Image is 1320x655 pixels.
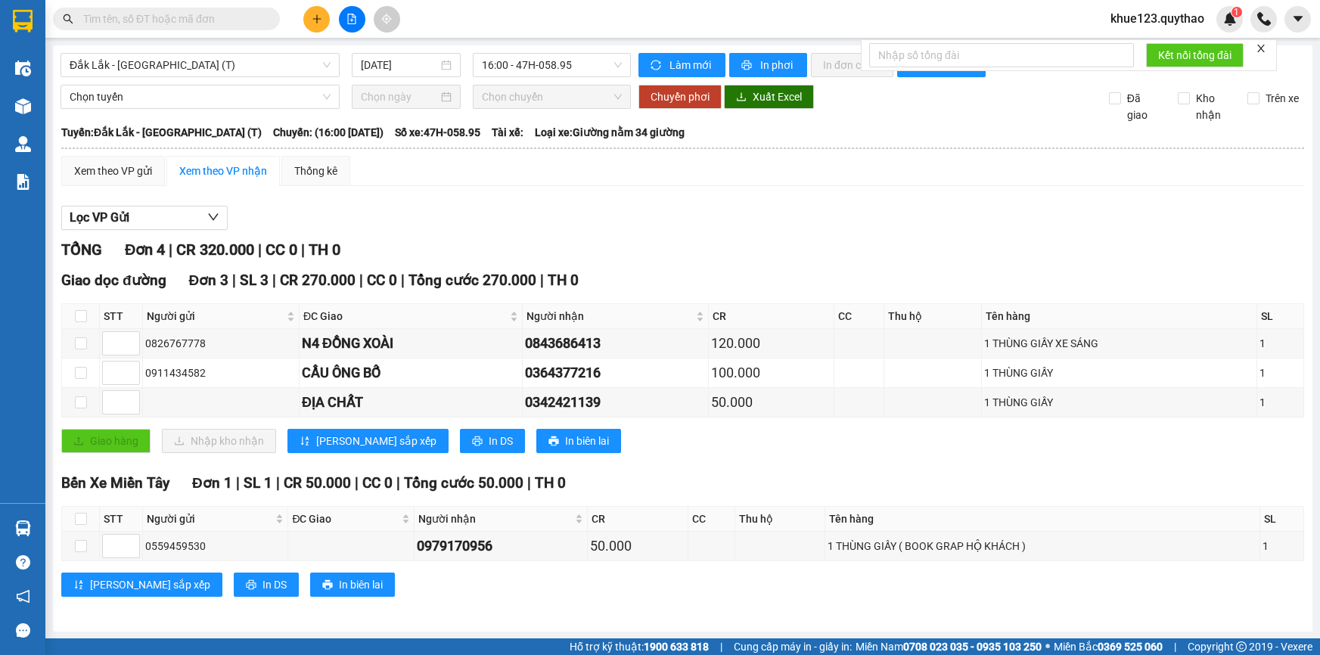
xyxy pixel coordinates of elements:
[825,507,1260,532] th: Tên hàng
[246,579,256,591] span: printer
[1174,638,1176,655] span: |
[266,241,297,259] span: CC 0
[760,57,795,73] span: In phơi
[525,333,706,354] div: 0843686413
[1234,7,1239,17] span: 1
[417,535,585,557] div: 0979170956
[176,241,254,259] span: CR 320.000
[207,211,219,223] span: down
[711,333,831,354] div: 120.000
[61,206,228,230] button: Lọc VP Gửi
[294,163,337,179] div: Thống kê
[482,85,622,108] span: Chọn chuyến
[525,392,706,413] div: 0342421139
[1121,90,1166,123] span: Đã giao
[145,365,297,381] div: 0911434582
[169,241,172,259] span: |
[828,538,1257,554] div: 1 THÙNG GIẤY ( BOOK GRAP HỘ KHÁCH )
[638,85,722,109] button: Chuyển phơi
[301,241,305,259] span: |
[100,304,143,329] th: STT
[232,272,236,289] span: |
[1045,644,1050,650] span: ⚪️
[1231,7,1242,17] sup: 1
[74,163,152,179] div: Xem theo VP gửi
[322,579,333,591] span: printer
[70,208,129,227] span: Lọc VP Gửi
[1259,335,1301,352] div: 1
[125,241,165,259] span: Đơn 4
[570,638,709,655] span: Hỗ trợ kỹ thuật:
[535,474,566,492] span: TH 0
[401,272,405,289] span: |
[61,474,169,492] span: Bến Xe Miền Tây
[984,335,1254,352] div: 1 THÙNG GIẤY XE SÁNG
[302,362,520,383] div: CẦU ÔNG BỐ
[856,638,1042,655] span: Miền Nam
[669,57,713,73] span: Làm mới
[15,520,31,536] img: warehouse-icon
[834,304,885,329] th: CC
[61,126,262,138] b: Tuyến: Đắk Lắk - [GEOGRAPHIC_DATA] (T)
[753,88,802,105] span: Xuất Excel
[729,53,807,77] button: printerIn phơi
[724,85,814,109] button: downloadXuất Excel
[536,429,621,453] button: printerIn biên lai
[339,576,383,593] span: In biên lai
[162,429,276,453] button: downloadNhập kho nhận
[1158,47,1231,64] span: Kết nối tổng đài
[15,174,31,190] img: solution-icon
[302,392,520,413] div: ĐỊA CHẤT
[361,88,438,105] input: Chọn ngày
[489,433,513,449] span: In DS
[339,6,365,33] button: file-add
[688,507,735,532] th: CC
[309,241,340,259] span: TH 0
[292,511,399,527] span: ĐC Giao
[651,60,663,72] span: sync
[234,573,299,597] button: printerIn DS
[284,474,351,492] span: CR 50.000
[590,535,685,557] div: 50.000
[644,641,709,653] strong: 1900 633 818
[83,11,262,27] input: Tìm tên, số ĐT hoặc mã đơn
[1223,12,1237,26] img: icon-new-feature
[395,124,480,141] span: Số xe: 47H-058.95
[1054,638,1163,655] span: Miền Bắc
[735,507,826,532] th: Thu hộ
[396,474,400,492] span: |
[982,304,1257,329] th: Tên hàng
[70,85,331,108] span: Chọn tuyến
[100,507,143,532] th: STT
[1190,90,1235,123] span: Kho nhận
[565,433,609,449] span: In biên lai
[61,241,102,259] span: TỔNG
[73,579,84,591] span: sort-ascending
[310,573,395,597] button: printerIn biên lai
[540,272,544,289] span: |
[1098,9,1216,28] span: khue123.quythao
[287,429,449,453] button: sort-ascending[PERSON_NAME] sắp xếp
[492,124,523,141] span: Tài xế:
[1257,12,1271,26] img: phone-icon
[526,308,693,324] span: Người nhận
[90,576,210,593] span: [PERSON_NAME] sắp xếp
[70,54,331,76] span: Đắk Lắk - Sài Gòn (T)
[276,474,280,492] span: |
[1146,43,1244,67] button: Kết nối tổng đài
[525,362,706,383] div: 0364377216
[527,474,531,492] span: |
[381,14,392,24] span: aim
[1257,304,1304,329] th: SL
[1259,90,1305,107] span: Trên xe
[272,272,276,289] span: |
[418,511,572,527] span: Người nhận
[869,43,1134,67] input: Nhập số tổng đài
[709,304,834,329] th: CR
[312,14,322,24] span: plus
[302,333,520,354] div: N4 ĐỒNG XOÀI
[15,98,31,114] img: warehouse-icon
[192,474,232,492] span: Đơn 1
[16,589,30,604] span: notification
[482,54,622,76] span: 16:00 - 47H-058.95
